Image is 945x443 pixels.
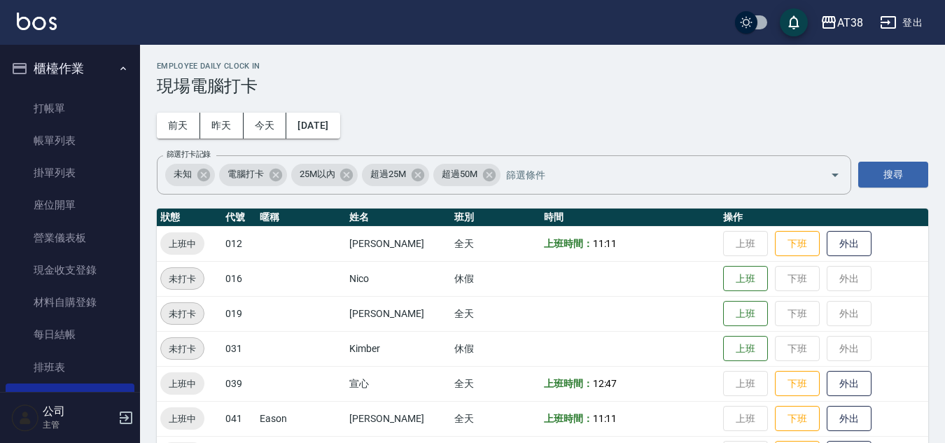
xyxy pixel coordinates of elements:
h3: 現場電腦打卡 [157,76,928,96]
td: Nico [346,261,450,296]
td: Kimber [346,331,450,366]
button: save [780,8,808,36]
span: 電腦打卡 [219,167,272,181]
div: 電腦打卡 [219,164,287,186]
td: [PERSON_NAME] [346,226,450,261]
a: 打帳單 [6,92,134,125]
h5: 公司 [43,405,114,419]
button: 上班 [723,301,768,327]
span: 未打卡 [161,342,204,356]
button: 外出 [827,371,871,397]
span: 超過25M [362,167,414,181]
td: 全天 [451,226,540,261]
span: 未知 [165,167,200,181]
span: 25M以內 [291,167,344,181]
th: 暱稱 [256,209,346,227]
a: 營業儀表板 [6,222,134,254]
b: 上班時間： [544,238,593,249]
td: 039 [222,366,256,401]
td: [PERSON_NAME] [346,401,450,436]
h2: Employee Daily Clock In [157,62,928,71]
th: 操作 [720,209,928,227]
button: 外出 [827,406,871,432]
img: Logo [17,13,57,30]
div: 超過25M [362,164,429,186]
span: 超過50M [433,167,486,181]
span: 上班中 [160,412,204,426]
button: Open [824,164,846,186]
span: 11:11 [593,238,617,249]
b: 上班時間： [544,413,593,424]
td: 休假 [451,261,540,296]
th: 狀態 [157,209,222,227]
img: Person [11,404,39,432]
button: 上班 [723,266,768,292]
span: 未打卡 [161,272,204,286]
span: 上班中 [160,237,204,251]
td: 016 [222,261,256,296]
button: AT38 [815,8,869,37]
p: 主管 [43,419,114,431]
a: 現場電腦打卡 [6,384,134,416]
th: 代號 [222,209,256,227]
td: 休假 [451,331,540,366]
a: 材料自購登錄 [6,286,134,318]
span: 未打卡 [161,307,204,321]
td: 全天 [451,366,540,401]
button: 今天 [244,113,287,139]
th: 姓名 [346,209,450,227]
td: [PERSON_NAME] [346,296,450,331]
a: 掛單列表 [6,157,134,189]
div: AT38 [837,14,863,31]
button: 下班 [775,371,820,397]
button: 下班 [775,406,820,432]
button: 登出 [874,10,928,36]
b: 上班時間： [544,378,593,389]
span: 11:11 [593,413,617,424]
a: 每日結帳 [6,318,134,351]
button: [DATE] [286,113,339,139]
div: 未知 [165,164,215,186]
td: 全天 [451,296,540,331]
button: 上班 [723,336,768,362]
td: 宣心 [346,366,450,401]
a: 帳單列表 [6,125,134,157]
a: 現金收支登錄 [6,254,134,286]
th: 時間 [540,209,720,227]
td: 全天 [451,401,540,436]
td: Eason [256,401,346,436]
label: 篩選打卡記錄 [167,149,211,160]
th: 班別 [451,209,540,227]
td: 031 [222,331,256,366]
button: 前天 [157,113,200,139]
button: 搜尋 [858,162,928,188]
input: 篩選條件 [503,162,806,187]
div: 超過50M [433,164,500,186]
td: 012 [222,226,256,261]
span: 上班中 [160,377,204,391]
td: 041 [222,401,256,436]
td: 019 [222,296,256,331]
button: 櫃檯作業 [6,50,134,87]
a: 排班表 [6,351,134,384]
a: 座位開單 [6,189,134,221]
button: 下班 [775,231,820,257]
span: 12:47 [593,378,617,389]
button: 外出 [827,231,871,257]
button: 昨天 [200,113,244,139]
div: 25M以內 [291,164,358,186]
